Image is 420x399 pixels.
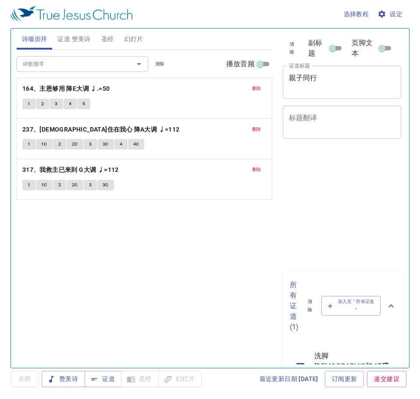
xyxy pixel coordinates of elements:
button: 加入至＂所有证道＂ [321,296,381,315]
button: 1C [36,180,53,190]
button: 清除 [300,296,319,315]
button: 删除 [247,164,267,175]
textarea: 親子同行 [289,74,395,90]
span: 证道 [92,374,115,385]
button: 清除 [283,39,302,57]
b: 164、主恩够用 降E大调 ♩.=50 [22,83,110,94]
button: 2C [67,180,83,190]
span: 3 [89,181,92,189]
span: 最近更新日期 [DATE] [260,374,318,385]
span: 4 [69,100,71,108]
p: 所有证道 ( 1 ) [290,280,299,332]
span: 诗颂崇拜 [22,34,47,45]
iframe: from-child [279,148,379,267]
span: 加入至＂所有证道＂ [327,298,375,313]
button: 4C [128,139,145,150]
span: 2C [72,181,78,189]
a: 订阅更新 [325,371,364,387]
button: 删除 [247,83,267,94]
button: 1C [36,139,53,150]
b: 317、我救主已来到 G大调 ♩=112 [22,164,119,175]
button: 3 [84,139,97,150]
button: 3 [84,180,97,190]
span: 4C [133,140,139,148]
div: 所有证道(1)清除加入至＂所有证道＂ [283,271,403,341]
span: 赞美诗 [49,374,78,385]
button: 1 [22,139,36,150]
button: 3C [97,180,114,190]
span: 1 [28,140,30,148]
span: 2C [72,140,78,148]
button: 清除 [150,59,170,69]
a: 递交建议 [367,371,406,387]
span: 2 [58,140,61,148]
span: 清除 [288,40,296,56]
button: 赞美诗 [42,371,85,387]
button: 2 [36,99,49,109]
span: 4 [120,140,122,148]
button: 4 [64,99,77,109]
button: 2C [67,139,83,150]
button: 3 [50,99,63,109]
span: 页脚文本 [352,38,377,59]
span: 选择教程 [344,9,369,20]
span: 删除 [252,125,261,133]
button: 3C [97,139,114,150]
button: 删除 [247,124,267,135]
span: 洗脚[DEMOGRAPHIC_DATA]礼 [314,351,333,382]
span: 删除 [252,166,261,174]
span: 3 [89,140,92,148]
button: 证道 [85,371,122,387]
button: 1 [22,99,36,109]
span: 3C [103,140,109,148]
button: 5 [77,99,90,109]
button: 317、我救主已来到 G大调 ♩=112 [22,164,120,175]
span: 1 [28,100,30,108]
button: 4 [114,139,128,150]
button: 2 [53,180,66,190]
span: 1C [41,140,47,148]
span: 证道 赞美诗 [57,34,90,45]
span: 2 [58,181,61,189]
span: 设定 [379,9,402,20]
ul: sermon lineup list [283,341,403,392]
span: 2 [41,100,44,108]
span: 3 [55,100,57,108]
button: 设定 [376,6,406,22]
a: 最近更新日期 [DATE] [256,371,322,387]
span: 1 [28,181,30,189]
b: 237、[DEMOGRAPHIC_DATA]住在我心 降A大调 ♩=112 [22,124,180,135]
button: 选择教程 [340,6,373,22]
span: 幻灯片 [125,34,143,45]
span: 1C [41,181,47,189]
span: 清除 [306,298,314,313]
span: 3C [103,181,109,189]
button: 2 [53,139,66,150]
button: 237、[DEMOGRAPHIC_DATA]住在我心 降A大调 ♩=112 [22,124,181,135]
button: Open [133,58,145,70]
span: 删除 [252,85,261,93]
span: 订阅更新 [332,374,357,385]
span: 5 [82,100,85,108]
span: 递交建议 [374,374,399,385]
span: 圣经 [101,34,114,45]
span: 清除 [155,60,164,68]
span: 副标题 [308,38,327,59]
button: 1 [22,180,36,190]
img: True Jesus Church [11,6,132,22]
button: 164、主恩够用 降E大调 ♩.=50 [22,83,111,94]
span: 播放音频 [226,59,255,69]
